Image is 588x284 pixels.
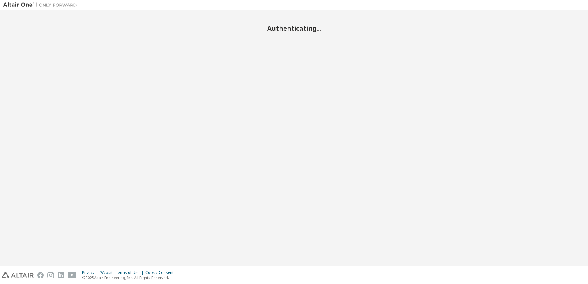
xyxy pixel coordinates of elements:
[3,24,585,32] h2: Authenticating...
[58,272,64,278] img: linkedin.svg
[2,272,34,278] img: altair_logo.svg
[47,272,54,278] img: instagram.svg
[68,272,77,278] img: youtube.svg
[3,2,80,8] img: Altair One
[37,272,44,278] img: facebook.svg
[100,270,145,275] div: Website Terms of Use
[145,270,177,275] div: Cookie Consent
[82,270,100,275] div: Privacy
[82,275,177,280] p: © 2025 Altair Engineering, Inc. All Rights Reserved.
